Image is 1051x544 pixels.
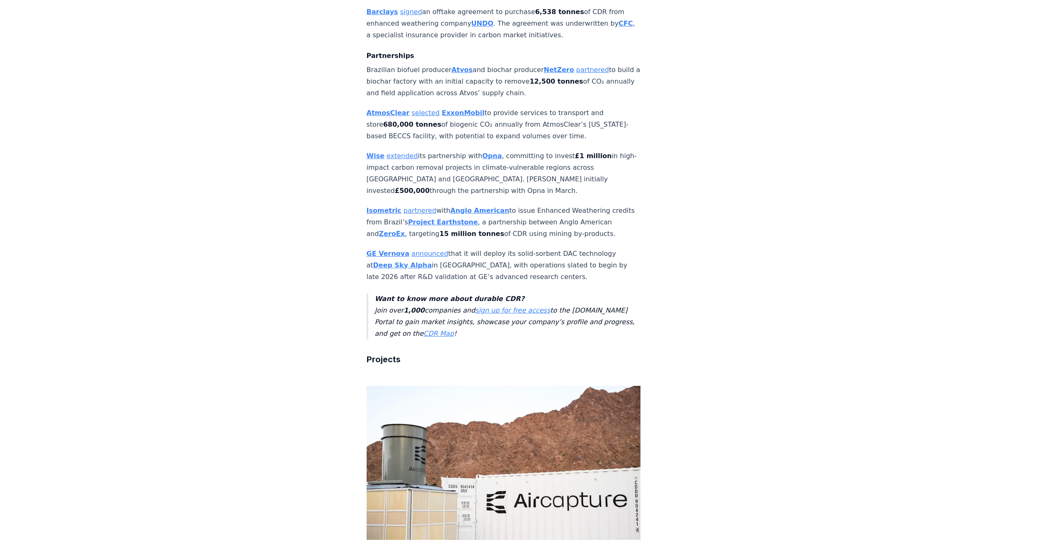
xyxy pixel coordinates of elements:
a: Anglo American [450,207,509,214]
strong: 680,000 tonnes [383,120,441,128]
a: Wise [367,152,385,160]
strong: £500,000 [395,187,430,195]
strong: 12,500 tonnes [529,77,583,85]
a: ExxonMobil [442,109,484,117]
a: Isometric [367,207,402,214]
a: Project Earthstone [408,218,478,226]
a: partnered [403,207,436,214]
a: sign up for free access [475,306,550,314]
a: Atvos [452,66,473,74]
a: partnered [576,66,609,74]
a: selected [412,109,440,117]
strong: 6,538 tonnes [535,8,584,16]
strong: Partnerships [367,52,414,60]
a: CDR Map [423,330,454,337]
p: that it will deploy its solid-sorbent DAC technology at in [GEOGRAPHIC_DATA], with operations sla... [367,248,641,283]
strong: Want to know more about durable CDR? [375,295,524,303]
em: Join over companies and to the [DOMAIN_NAME] Portal to gain market insights, showcase your compan... [375,295,635,337]
strong: 1,000 [403,306,425,314]
p: an offtake agreement to purchase of CDR from enhanced weathering company . The agreement was unde... [367,6,641,41]
a: ZeroEx [379,230,405,238]
a: announced [411,250,448,258]
p: with to issue Enhanced Weathering credits from Brazil’s , a partnership between Anglo American an... [367,205,641,240]
a: UNDO [471,19,493,27]
a: CFC [619,19,633,27]
a: NetZero [544,66,574,74]
p: to provide services to transport and store of biogenic CO₂ annually from AtmosClear’s [US_STATE]-... [367,107,641,142]
strong: £1 million [575,152,612,160]
a: signed [400,8,422,16]
p: Brazilian biofuel producer and biochar producer to build a biochar factory with an initial capaci... [367,64,641,99]
a: Opna [482,152,502,160]
a: Deep Sky Alpha [373,261,432,269]
a: extended [387,152,418,160]
img: blog post image [367,386,641,540]
a: GE Vernova [367,250,410,258]
strong: 15 million tonnes [440,230,504,238]
strong: Projects [367,354,401,364]
a: Barclays [367,8,398,16]
p: its partnership with , committing to invest in high-impact carbon removal projects in climate-vul... [367,150,641,197]
a: AtmosClear [367,109,410,117]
